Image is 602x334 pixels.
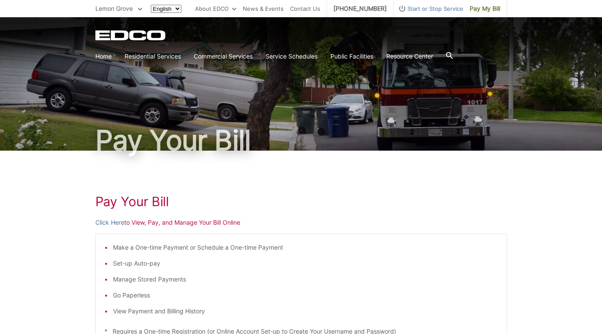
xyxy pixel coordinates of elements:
[113,259,498,268] li: Set-up Auto-pay
[386,52,433,61] a: Resource Center
[243,4,284,13] a: News & Events
[113,291,498,300] li: Go Paperless
[95,194,507,209] h1: Pay Your Bill
[95,30,167,40] a: EDCD logo. Return to the homepage.
[195,4,236,13] a: About EDCO
[95,52,112,61] a: Home
[95,218,124,227] a: Click Here
[194,52,253,61] a: Commercial Services
[95,218,507,227] p: to View, Pay, and Manage Your Bill Online
[470,4,500,13] span: Pay My Bill
[151,5,181,13] select: Select a language
[113,306,498,316] li: View Payment and Billing History
[113,275,498,284] li: Manage Stored Payments
[95,127,507,154] h1: Pay Your Bill
[113,243,498,252] li: Make a One-time Payment or Schedule a One-time Payment
[95,5,133,12] span: Lemon Grove
[290,4,320,13] a: Contact Us
[125,52,181,61] a: Residential Services
[266,52,318,61] a: Service Schedules
[330,52,373,61] a: Public Facilities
